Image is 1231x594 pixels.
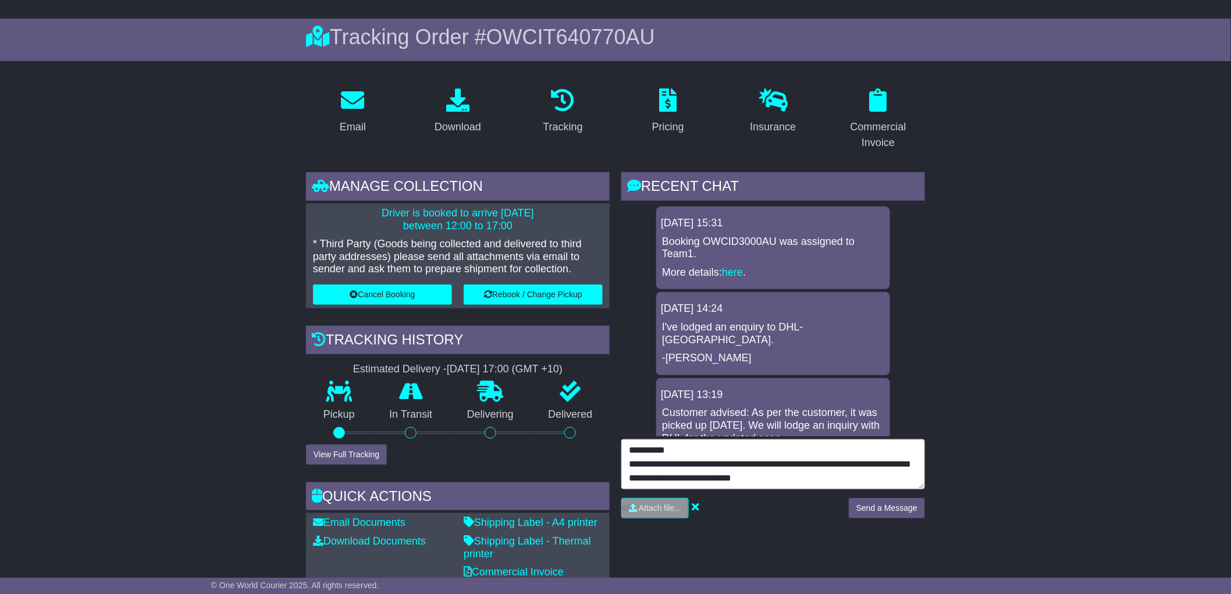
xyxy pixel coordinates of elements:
[652,119,684,135] div: Pricing
[662,407,884,469] p: Customer advised: As per the customer, it was picked up [DATE]. We will lodge an inquiry with DHL...
[306,408,372,421] p: Pickup
[313,535,426,547] a: Download Documents
[662,321,884,346] p: I've lodged an enquiry to DHL-[GEOGRAPHIC_DATA].
[306,24,925,49] div: Tracking Order #
[645,84,692,139] a: Pricing
[332,84,373,139] a: Email
[839,119,917,151] div: Commercial Invoice
[531,408,610,421] p: Delivered
[313,207,603,232] p: Driver is booked to arrive [DATE] between 12:00 to 17:00
[464,535,591,560] a: Shipping Label - Thermal printer
[306,444,387,465] button: View Full Tracking
[313,517,405,528] a: Email Documents
[742,84,803,139] a: Insurance
[313,284,452,305] button: Cancel Booking
[661,389,885,401] div: [DATE] 13:19
[464,284,603,305] button: Rebook / Change Pickup
[464,517,597,528] a: Shipping Label - A4 printer
[750,119,796,135] div: Insurance
[447,363,563,376] div: [DATE] 17:00 (GMT +10)
[662,266,884,279] p: More details: .
[662,352,884,365] p: -[PERSON_NAME]
[831,84,925,155] a: Commercial Invoice
[661,217,885,230] div: [DATE] 15:31
[211,581,379,590] span: © One World Courier 2025. All rights reserved.
[306,363,610,376] div: Estimated Delivery -
[435,119,481,135] div: Download
[722,266,743,278] a: here
[306,172,610,204] div: Manage collection
[543,119,583,135] div: Tracking
[662,236,884,261] p: Booking OWCID3000AU was assigned to Team1.
[464,566,564,578] a: Commercial Invoice
[661,303,885,315] div: [DATE] 14:24
[372,408,450,421] p: In Transit
[621,172,925,204] div: RECENT CHAT
[306,326,610,357] div: Tracking history
[536,84,590,139] a: Tracking
[486,25,655,49] span: OWCIT640770AU
[340,119,366,135] div: Email
[427,84,489,139] a: Download
[313,238,603,276] p: * Third Party (Goods being collected and delivered to third party addresses) please send all atta...
[450,408,531,421] p: Delivering
[849,498,925,518] button: Send a Message
[306,482,610,514] div: Quick Actions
